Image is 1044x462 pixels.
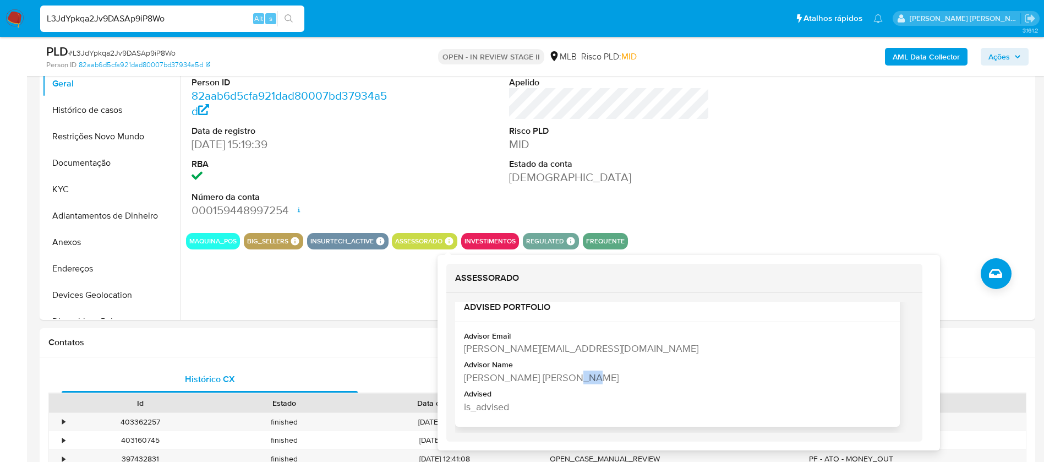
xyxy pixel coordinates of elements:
[192,158,392,170] dt: RBA
[254,13,263,24] span: Alt
[42,70,180,97] button: Geral
[42,150,180,176] button: Documentação
[464,302,891,313] h2: ADVISED PORTFOLIO
[192,191,392,203] dt: Número da conta
[46,60,76,70] b: Person ID
[509,77,710,89] dt: Apelido
[893,48,960,66] b: AML Data Collector
[621,50,637,63] span: MID
[42,229,180,256] button: Anexos
[357,431,533,449] div: [DATE] 12:31:30
[1023,26,1038,35] span: 3.161.2
[464,389,889,400] div: Advised
[581,51,637,63] span: Risco PLD:
[42,203,180,229] button: Adiantamentos de Dinheiro
[549,51,577,63] div: MLB
[212,431,357,449] div: finished
[464,341,889,355] div: allan.dcarvalho@mercadopago.com.br
[464,400,889,414] div: is_advised
[509,158,710,170] dt: Estado da conta
[269,13,272,24] span: s
[62,435,65,445] div: •
[438,49,544,64] p: OPEN - IN REVIEW STAGE II
[464,371,889,384] div: Allan Robert Bischof De Carvalho
[79,60,210,70] a: 82aab6d5cfa921dad80007bd37934a5d
[212,413,357,431] div: finished
[185,373,235,385] span: Histórico CX
[42,256,180,282] button: Endereços
[910,13,1021,24] p: renata.fdelgado@mercadopago.com.br
[42,282,180,308] button: Devices Geolocation
[988,48,1010,66] span: Ações
[42,308,180,335] button: Dispositivos Point
[357,413,533,431] div: [DATE] 12:26:20
[464,360,889,371] div: Advisor Name
[42,176,180,203] button: KYC
[873,14,883,23] a: Notificações
[1024,13,1036,24] a: Sair
[804,13,862,24] span: Atalhos rápidos
[40,12,304,26] input: Pesquise usuários ou casos...
[68,413,212,431] div: 403362257
[509,170,710,185] dd: [DEMOGRAPHIC_DATA]
[464,331,889,342] div: Advisor Email
[192,125,392,137] dt: Data de registro
[42,97,180,123] button: Histórico de casos
[42,123,180,150] button: Restrições Novo Mundo
[981,48,1029,66] button: Ações
[76,398,205,409] div: Id
[46,42,68,60] b: PLD
[277,11,300,26] button: search-icon
[68,47,176,58] span: # L3JdYpkqa2Jv9DASAp9iP8Wo
[509,137,710,152] dd: MID
[192,88,387,119] a: 82aab6d5cfa921dad80007bd37934a5d
[192,137,392,152] dd: [DATE] 15:19:39
[192,77,392,89] dt: Person ID
[885,48,968,66] button: AML Data Collector
[220,398,349,409] div: Estado
[509,125,710,137] dt: Risco PLD
[48,337,1026,348] h1: Contatos
[68,431,212,449] div: 403160745
[62,417,65,427] div: •
[192,203,392,218] dd: 000159448997254
[455,273,914,284] h2: ASSESSORADO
